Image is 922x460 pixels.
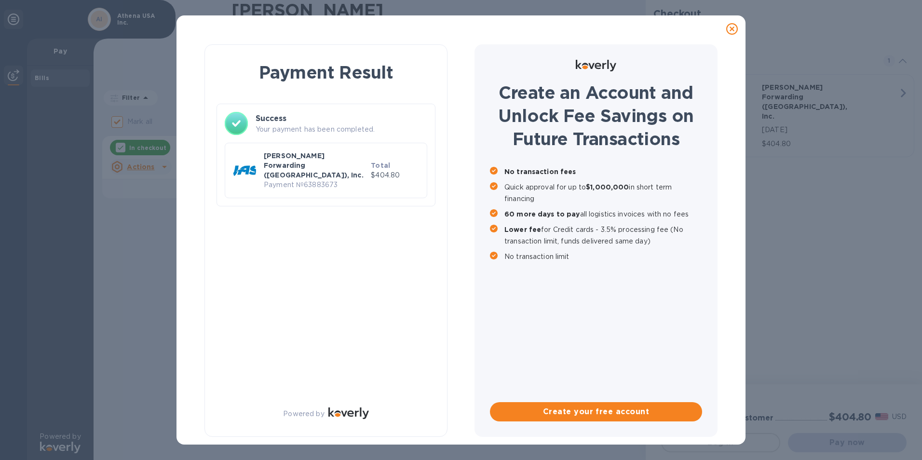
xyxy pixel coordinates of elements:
[371,170,419,180] p: $404.80
[504,210,580,218] b: 60 more days to pay
[283,409,324,419] p: Powered by
[504,224,702,247] p: for Credit cards - 3.5% processing fee (No transaction limit, funds delivered same day)
[498,406,694,418] span: Create your free account
[504,226,541,233] b: Lower fee
[328,407,369,419] img: Logo
[504,208,702,220] p: all logistics invoices with no fees
[586,183,629,191] b: $1,000,000
[504,168,576,176] b: No transaction fees
[490,81,702,150] h1: Create an Account and Unlock Fee Savings on Future Transactions
[220,60,432,84] h1: Payment Result
[264,151,367,180] p: [PERSON_NAME] Forwarding ([GEOGRAPHIC_DATA]), Inc.
[264,180,367,190] p: Payment № 63883673
[490,402,702,421] button: Create your free account
[371,162,390,169] b: Total
[504,251,702,262] p: No transaction limit
[256,113,427,124] h3: Success
[256,124,427,135] p: Your payment has been completed.
[576,60,616,71] img: Logo
[504,181,702,204] p: Quick approval for up to in short term financing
